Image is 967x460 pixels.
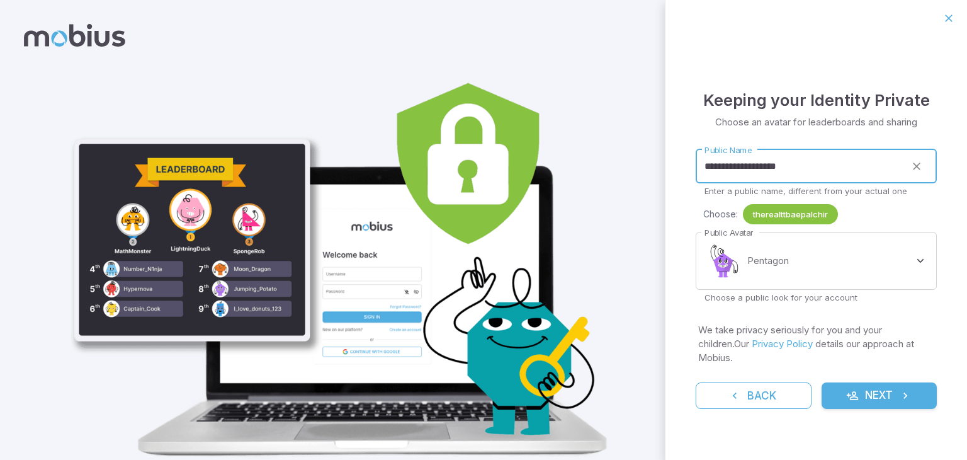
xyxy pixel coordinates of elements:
p: Enter a public name, different from your actual one [704,185,928,197]
label: Public Avatar [704,227,753,239]
p: We take privacy seriously for you and your children. Our details our approach at Mobius. [698,323,934,365]
p: Pentagon [747,254,789,268]
p: Choose an avatar for leaderboards and sharing [715,115,917,129]
a: Privacy Policy [752,338,813,350]
button: Next [822,382,937,409]
div: therealttbaepalchir [743,204,838,224]
h4: Keeping your Identity Private [703,88,930,113]
div: Choose: [703,204,937,224]
button: clear [905,155,928,178]
p: Choose a public look for your account [704,292,928,303]
span: therealttbaepalchir [743,208,838,221]
button: Back [696,382,811,409]
img: pentagon.svg [704,242,742,280]
label: Public Name [704,144,752,156]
